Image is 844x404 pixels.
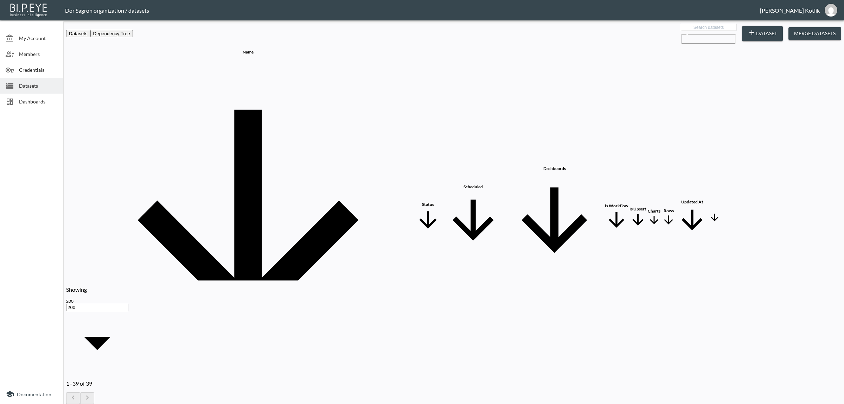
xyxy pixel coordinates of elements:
[66,392,80,404] button: Go to previous page
[80,392,94,404] button: Go to next page
[742,26,783,42] button: Dataset
[820,2,842,19] button: dinak@ibi.co.il
[66,380,128,387] p: 1–39 of 39
[9,2,49,18] img: bipeye-logo
[648,208,660,214] div: Charts
[681,24,736,31] input: Search datasets
[66,286,128,293] p: Showing
[19,50,58,58] span: Members
[677,199,708,236] span: Updated At
[825,4,837,17] img: 531933d148c321bd54990e2d729438bd
[66,30,90,37] button: Datasets
[505,166,603,270] span: Dashboards
[605,203,628,208] div: Is Workflow
[648,208,660,227] span: Charts
[677,199,708,204] div: Updated At
[83,49,414,387] span: Name
[66,30,133,37] div: Platform
[66,298,128,304] div: 200
[19,98,58,105] span: Dashboards
[605,203,628,233] span: Is Workflow
[65,7,760,14] div: Dor Sagron organization / datasets
[415,202,441,234] span: Status
[788,27,841,40] button: Merge Datasets
[760,7,820,14] div: [PERSON_NAME] Kotlik
[629,206,646,229] span: Is Upsert
[17,391,51,397] span: Documentation
[442,184,504,189] div: Scheduled
[6,390,58,398] a: Documentation
[19,34,58,42] span: My Account
[83,49,414,55] div: Name
[629,206,646,212] div: Is Upsert
[90,30,133,37] button: Dependency Tree
[662,208,675,228] span: Rows
[19,66,58,74] span: Credentials
[662,208,675,213] div: Rows
[19,82,58,89] span: Datasets
[442,184,504,252] span: Scheduled
[415,202,441,207] div: Status
[505,166,603,171] div: Dashboards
